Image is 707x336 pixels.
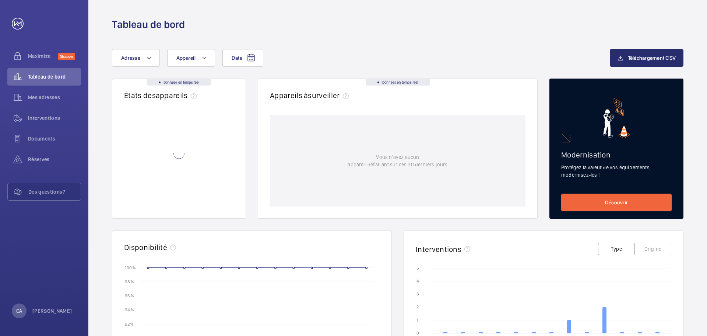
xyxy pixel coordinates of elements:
[125,321,134,326] text: 92 %
[156,91,200,100] span: appareils
[416,266,419,271] text: 5
[603,98,630,138] img: marketing-card.svg
[628,55,676,61] span: Téléchargement CSV
[416,278,419,284] text: 4
[270,91,352,100] h2: Appareils à
[112,49,160,67] button: Adresse
[32,307,72,315] p: [PERSON_NAME]
[610,49,684,67] button: Téléchargement CSV
[598,243,635,255] button: Type
[121,55,140,61] span: Adresse
[416,245,461,254] h2: Interventions
[28,135,81,142] span: Documents
[28,156,81,163] span: Réserves
[58,53,75,60] span: Discover
[28,94,81,101] span: Mes adresses
[125,279,134,284] text: 98 %
[176,55,196,61] span: Appareil
[416,330,419,336] text: 0
[222,49,263,67] button: Date
[366,79,430,86] div: Données en temps réel
[561,194,672,211] a: Découvrir
[561,150,672,159] h2: Modernisation
[125,265,136,270] text: 100 %
[16,307,22,315] p: CA
[634,243,671,255] button: Origine
[28,52,58,60] span: Maximize
[125,307,134,312] text: 94 %
[112,18,185,31] h1: Tableau de bord
[348,153,447,168] p: Vous n'avez aucun appareil défaillant sur ces 30 derniers jours
[147,79,211,86] div: Données en temps réel
[561,164,672,179] p: Protégez la valeur de vos équipements, modernisez-les !
[416,304,419,309] text: 2
[125,293,134,298] text: 96 %
[28,114,81,122] span: Interventions
[28,73,81,80] span: Tableau de bord
[232,55,242,61] span: Date
[416,291,419,297] text: 3
[167,49,215,67] button: Appareil
[416,318,418,323] text: 1
[28,188,81,195] span: Des questions?
[124,91,200,100] h2: États des
[308,91,351,100] span: surveiller
[124,243,167,252] h2: Disponibilité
